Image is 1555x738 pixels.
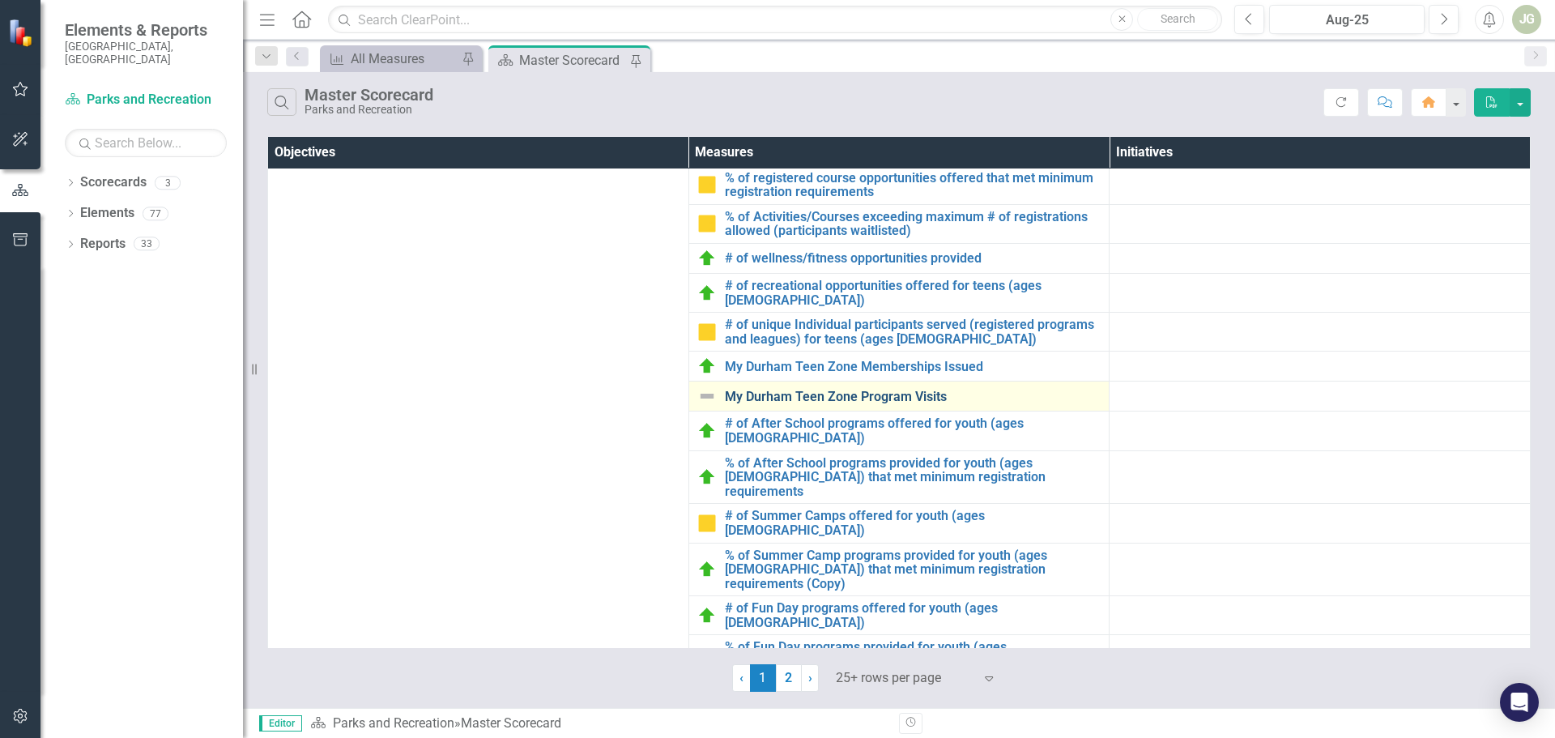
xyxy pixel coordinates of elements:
a: Reports [80,235,126,254]
div: Parks and Recreation [305,104,433,116]
div: 33 [134,237,160,251]
a: # of wellness/fitness opportunities provided [725,251,1101,266]
td: Double-Click to Edit Right Click for Context Menu [688,596,1110,635]
span: Search [1161,12,1195,25]
td: Double-Click to Edit Right Click for Context Menu [688,382,1110,412]
span: 1 [750,664,776,692]
button: Aug-25 [1269,5,1425,34]
button: JG [1512,5,1541,34]
span: Elements & Reports [65,20,227,40]
div: Open Intercom Messenger [1500,683,1539,722]
span: › [808,670,812,685]
div: Master Scorecard [519,50,626,70]
div: Aug-25 [1275,11,1419,30]
a: # of Fun Day programs offered for youth (ages [DEMOGRAPHIC_DATA]) [725,601,1101,629]
td: Double-Click to Edit Right Click for Context Menu [688,313,1110,352]
div: » [310,715,887,733]
a: Parks and Recreation [65,91,227,109]
img: Close to Target [697,514,717,533]
div: Master Scorecard [305,86,433,104]
td: Double-Click to Edit Right Click for Context Menu [688,204,1110,243]
input: Search Below... [65,129,227,157]
img: ClearPoint Strategy [8,19,36,47]
td: Double-Click to Edit Right Click for Context Menu [688,412,1110,450]
img: On Target [697,421,717,441]
a: # of Summer Camps offered for youth (ages [DEMOGRAPHIC_DATA]) [725,509,1101,537]
div: Master Scorecard [461,715,561,731]
img: Close to Target [697,214,717,233]
td: Double-Click to Edit Right Click for Context Menu [688,243,1110,273]
a: 2 [776,664,802,692]
img: Close to Target [697,175,717,194]
td: Double-Click to Edit Right Click for Context Menu [688,543,1110,596]
a: My Durham Teen Zone Program Visits [725,390,1101,404]
a: Parks and Recreation [333,715,454,731]
span: Editor [259,715,302,732]
a: Scorecards [80,173,147,192]
a: % of Fun Day programs provided for youth (ages [DEMOGRAPHIC_DATA]) that met minimum registration ... [725,640,1101,683]
div: 77 [143,207,168,220]
img: Not Defined [697,386,717,406]
td: Double-Click to Edit Right Click for Context Menu [688,352,1110,382]
a: % of Activities/Courses exceeding maximum # of registrations allowed (participants waitlisted) [725,210,1101,238]
a: # of unique Individual participants served (registered programs and leagues) for teens (ages [DEM... [725,318,1101,346]
div: 3 [155,176,181,190]
a: # of recreational opportunities offered for teens (ages [DEMOGRAPHIC_DATA]) [725,279,1101,307]
img: On Target [697,606,717,625]
span: ‹ [739,670,743,685]
img: On Target [697,560,717,579]
td: Double-Click to Edit Right Click for Context Menu [688,504,1110,543]
td: Double-Click to Edit Right Click for Context Menu [688,165,1110,204]
img: On Target [697,467,717,487]
img: Close to Target [697,322,717,342]
button: Search [1137,8,1218,31]
td: Double-Click to Edit Right Click for Context Menu [688,450,1110,504]
small: [GEOGRAPHIC_DATA], [GEOGRAPHIC_DATA] [65,40,227,66]
img: On Target [697,284,717,303]
a: % of registered course opportunities offered that met minimum registration requirements [725,171,1101,199]
a: % of After School programs provided for youth (ages [DEMOGRAPHIC_DATA]) that met minimum registra... [725,456,1101,499]
a: % of Summer Camp programs provided for youth (ages [DEMOGRAPHIC_DATA]) that met minimum registrat... [725,548,1101,591]
img: On Target [697,356,717,376]
a: My Durham Teen Zone Memberships Issued [725,360,1101,374]
a: Elements [80,204,134,223]
a: All Measures [324,49,458,69]
a: # of After School programs offered for youth (ages [DEMOGRAPHIC_DATA]) [725,416,1101,445]
td: Double-Click to Edit Right Click for Context Menu [688,273,1110,312]
img: On Target [697,249,717,268]
div: All Measures [351,49,458,69]
td: Double-Click to Edit Right Click for Context Menu [688,635,1110,689]
input: Search ClearPoint... [328,6,1222,34]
